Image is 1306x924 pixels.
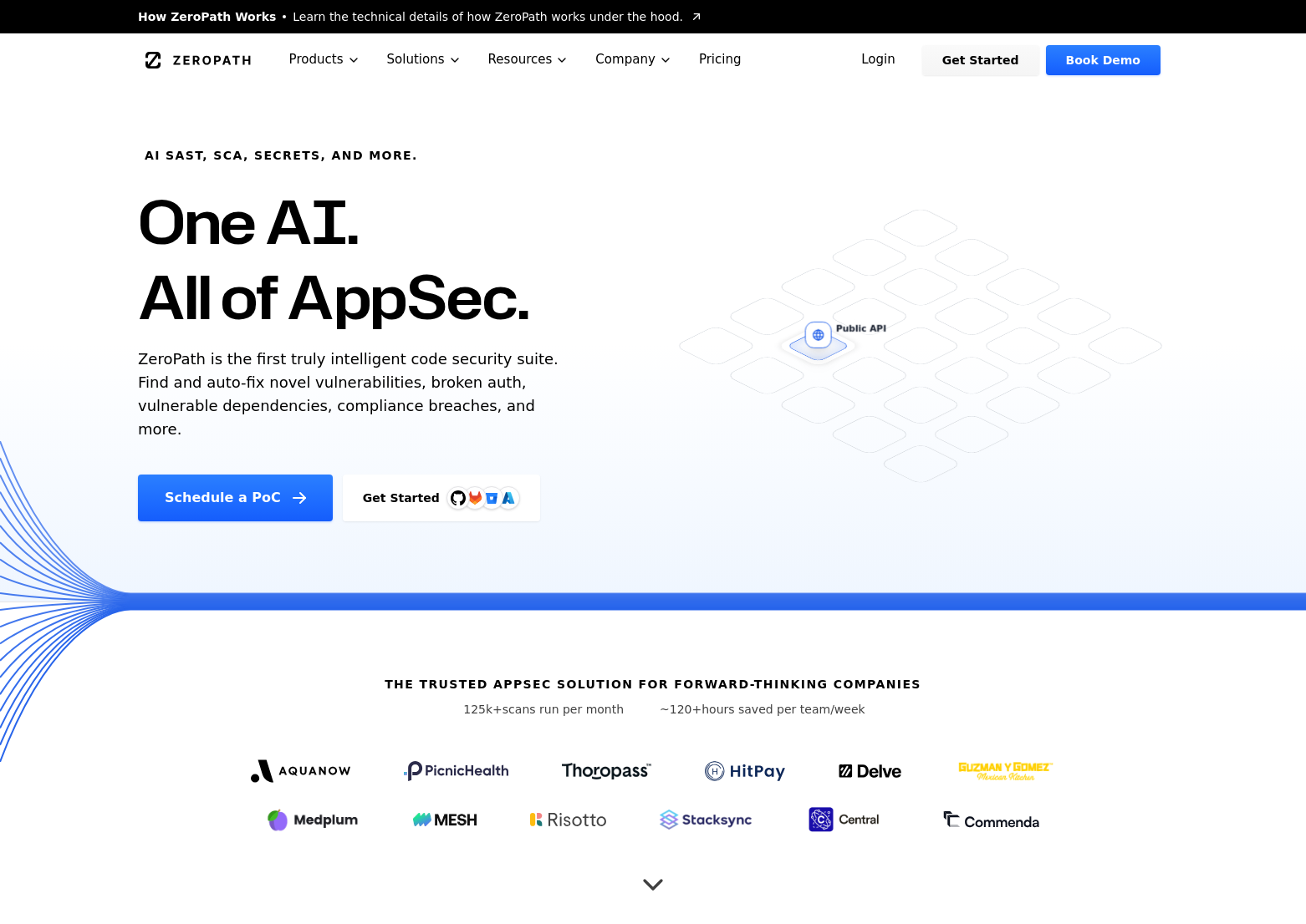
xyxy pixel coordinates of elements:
a: Login [841,45,916,75]
h6: AI SAST, SCA, Secrets, and more. [145,147,418,164]
a: Schedule a PoC [138,475,333,521]
img: GitHub [451,490,466,505]
a: Pricing [686,33,755,86]
svg: Bitbucket [482,489,501,507]
h6: The Trusted AppSec solution for forward-thinking companies [385,676,921,693]
a: Get Started [922,45,1039,75]
img: GitLab [458,481,492,515]
span: How ZeroPath Works [138,8,276,25]
img: Central [805,805,889,835]
p: ZeroPath is the first truly intelligent code security suite. Find and auto-fix novel vulnerabilit... [138,348,566,441]
img: Mesh [413,813,477,826]
a: Book Demo [1046,45,1161,75]
img: Thoropass [562,763,651,779]
button: Products [276,33,374,86]
button: Solutions [374,33,475,86]
a: How ZeroPath WorksLearn the technical details of how ZeroPath works under the hood. [138,8,703,25]
p: hours saved per team/week [660,701,865,718]
h1: One AI. All of AppSec. [138,184,528,334]
p: scans run per month [441,701,646,718]
span: ~120+ [660,703,701,716]
img: Azure [502,491,515,505]
img: Medplum [266,806,360,833]
span: 125k+ [463,703,503,716]
a: Get StartedGitHubGitLabAzure [343,475,540,521]
button: Scroll to next section [636,860,670,893]
img: GYG [957,751,1055,791]
nav: Global [118,33,1188,86]
span: Learn the technical details of how ZeroPath works under the hood. [293,8,683,25]
img: Stacksync [660,810,752,830]
button: Resources [475,33,583,86]
button: Company [582,33,686,86]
